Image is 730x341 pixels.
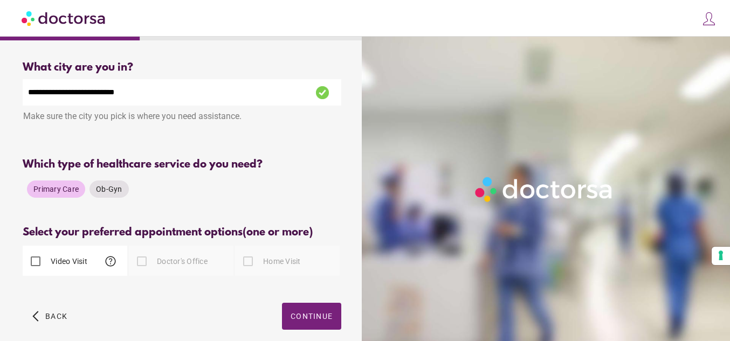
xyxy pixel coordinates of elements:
button: arrow_back_ios Back [28,303,72,330]
div: Select your preferred appointment options [23,226,341,239]
button: Your consent preferences for tracking technologies [712,247,730,265]
span: Continue [291,312,333,321]
span: Back [45,312,67,321]
div: Make sure the city you pick is where you need assistance. [23,106,341,129]
span: help [104,255,117,268]
img: Logo-Doctorsa-trans-White-partial-flat.png [471,173,617,205]
img: icons8-customer-100.png [701,11,717,26]
label: Video Visit [49,256,87,267]
span: Ob-Gyn [96,185,122,193]
span: Primary Care [33,185,79,193]
span: (one or more) [243,226,313,239]
div: Which type of healthcare service do you need? [23,158,341,171]
div: What city are you in? [23,61,341,74]
label: Doctor's Office [155,256,208,267]
button: Continue [282,303,341,330]
label: Home Visit [261,256,301,267]
img: Doctorsa.com [22,6,107,30]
